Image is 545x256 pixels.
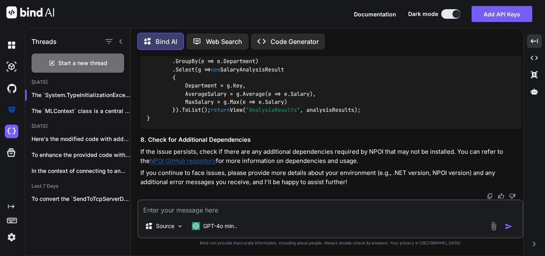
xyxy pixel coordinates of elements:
img: dislike [509,193,515,199]
p: Source [156,222,174,230]
h2: [DATE] [25,79,130,85]
img: copy [487,193,493,199]
img: like [498,193,504,199]
p: If the issue persists, check if there are any additional dependencies required by NPOI that may n... [140,147,522,165]
p: Bind AI [156,37,177,46]
span: Start a new thread [58,59,107,67]
img: darkAi-studio [5,60,18,73]
span: "AnalysisResults" [246,107,300,114]
p: Here's the modified code with added summary... [32,135,130,143]
span: Documentation [354,11,396,18]
p: The `System.TypeInitializationException`... [32,91,130,99]
img: cloudideIcon [5,125,18,138]
button: Documentation [354,10,396,18]
p: The `MLContext` class is a central part ... [32,107,130,115]
img: premium [5,103,18,117]
img: icon [505,222,513,230]
p: If you continue to face issues, please provide more details about your environment (e.g., .NET ve... [140,169,522,187]
img: darkChat [5,38,18,52]
span: return [211,107,230,114]
p: In the context of connecting to an... [32,167,130,175]
h1: Threads [32,37,57,46]
span: new [211,66,220,73]
a: NPOI GitHub repository [150,157,216,165]
p: Code Generator [271,37,319,46]
img: GPT-4o mini [192,222,200,230]
span: Dark mode [408,10,438,18]
p: Web Search [206,37,242,46]
h3: 8. Check for Additional Dependencies [140,135,522,145]
button: Add API Keys [472,6,532,22]
p: To convert the `SendToTcpServerDataDetails` method to be... [32,195,130,203]
p: GPT-4o min.. [203,222,237,230]
h2: Last 7 Days [25,183,130,189]
img: settings [5,230,18,244]
img: githubDark [5,81,18,95]
img: Pick Models [177,223,184,230]
img: attachment [489,222,498,231]
p: To enhance the provided code with professional... [32,151,130,159]
img: Bind AI [6,6,54,18]
h2: [DATE] [25,123,130,129]
p: Bind can provide inaccurate information, including about people. Always double-check its answers.... [137,240,523,246]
